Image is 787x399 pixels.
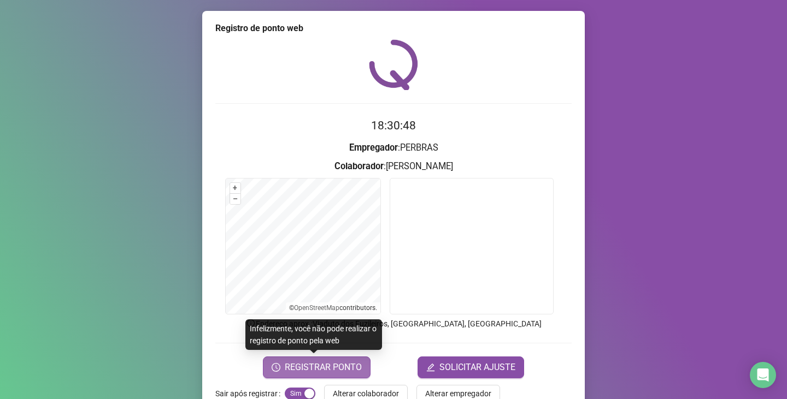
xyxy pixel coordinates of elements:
[418,356,524,378] button: editSOLICITAR AJUSTE
[246,318,256,328] span: info-circle
[426,363,435,372] span: edit
[215,159,572,174] h3: : [PERSON_NAME]
[230,194,240,204] button: –
[215,141,572,155] h3: : PERBRAS
[439,361,515,374] span: SOLICITAR AJUSTE
[263,356,371,378] button: REGISTRAR PONTO
[215,318,572,330] p: Endereço aprox. : Viaduto dos Fuzileiros, [GEOGRAPHIC_DATA], [GEOGRAPHIC_DATA]
[272,363,280,372] span: clock-circle
[294,304,339,312] a: OpenStreetMap
[369,39,418,90] img: QRPoint
[230,183,240,193] button: +
[285,361,362,374] span: REGISTRAR PONTO
[750,362,776,388] div: Open Intercom Messenger
[215,22,572,35] div: Registro de ponto web
[349,142,398,153] strong: Empregador
[289,304,377,312] li: © contributors.
[334,161,384,171] strong: Colaborador
[245,319,382,350] div: Infelizmente, você não pode realizar o registro de ponto pela web
[371,119,416,132] time: 18:30:48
